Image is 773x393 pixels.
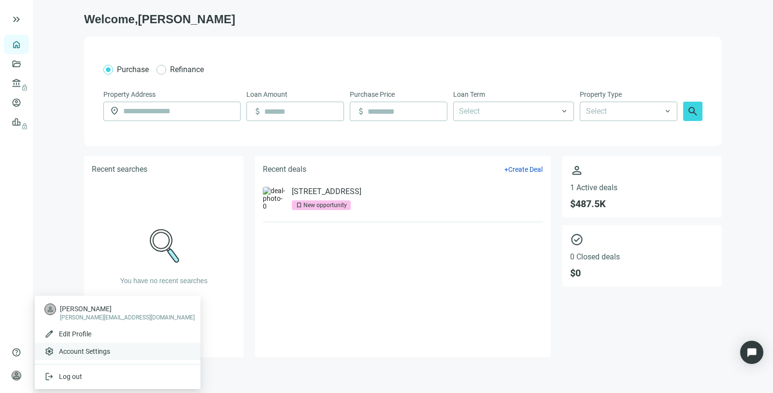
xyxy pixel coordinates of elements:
[44,329,54,339] span: edit
[570,252,714,261] span: 0 Closed deals
[570,267,714,279] span: $ 0
[570,164,714,177] span: person
[570,183,714,192] span: 1 Active deals
[44,347,54,356] span: settings
[263,164,306,175] h5: Recent deals
[683,102,702,121] button: search
[303,200,347,210] div: New opportunity
[508,166,543,173] span: Create Deal
[84,12,722,27] h1: Welcome, [PERSON_NAME]
[170,65,204,74] span: Refinance
[59,347,110,356] span: Account Settings
[59,373,82,380] span: Log out
[110,106,119,116] span: location_on
[740,341,763,364] div: Open Intercom Messenger
[12,371,21,380] span: person
[570,233,714,246] span: check_circle
[59,330,91,338] span: Edit Profile
[120,277,208,285] span: You have no recent searches
[296,202,302,209] span: bookmark
[92,164,147,175] h5: Recent searches
[60,304,195,314] span: [PERSON_NAME]
[504,166,508,173] span: +
[263,187,286,210] img: deal-photo-0
[46,305,54,313] span: person
[292,187,361,196] a: [STREET_ADDRESS]
[12,348,21,357] span: help
[117,65,149,74] span: Purchase
[687,106,699,117] span: search
[253,106,262,116] span: attach_money
[453,89,485,100] span: Loan Term
[504,165,543,174] button: +Create Deal
[246,89,287,100] span: Loan Amount
[103,89,156,100] span: Property Address
[44,372,54,381] span: logout
[356,106,366,116] span: attach_money
[60,314,195,321] span: [PERSON_NAME][EMAIL_ADDRESS][DOMAIN_NAME]
[580,89,622,100] span: Property Type
[570,198,714,210] span: $ 487.5K
[11,14,22,25] button: keyboard_double_arrow_right
[350,89,395,100] span: Purchase Price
